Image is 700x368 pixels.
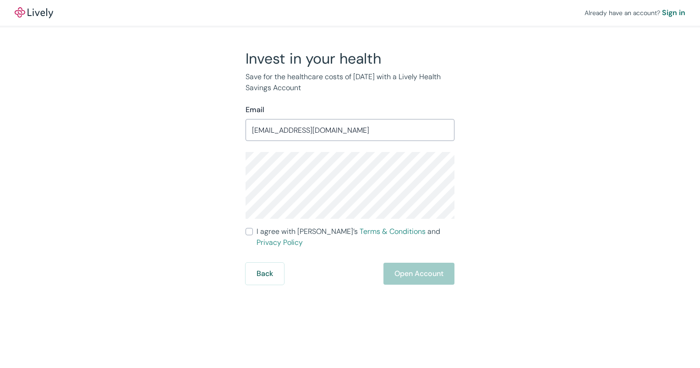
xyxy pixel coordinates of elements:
[246,104,264,115] label: Email
[15,7,53,18] img: Lively
[15,7,53,18] a: LivelyLively
[257,238,303,247] a: Privacy Policy
[246,263,284,285] button: Back
[662,7,685,18] a: Sign in
[585,7,685,18] div: Already have an account?
[246,71,454,93] p: Save for the healthcare costs of [DATE] with a Lively Health Savings Account
[360,227,426,236] a: Terms & Conditions
[246,49,454,68] h2: Invest in your health
[257,226,454,248] span: I agree with [PERSON_NAME]’s and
